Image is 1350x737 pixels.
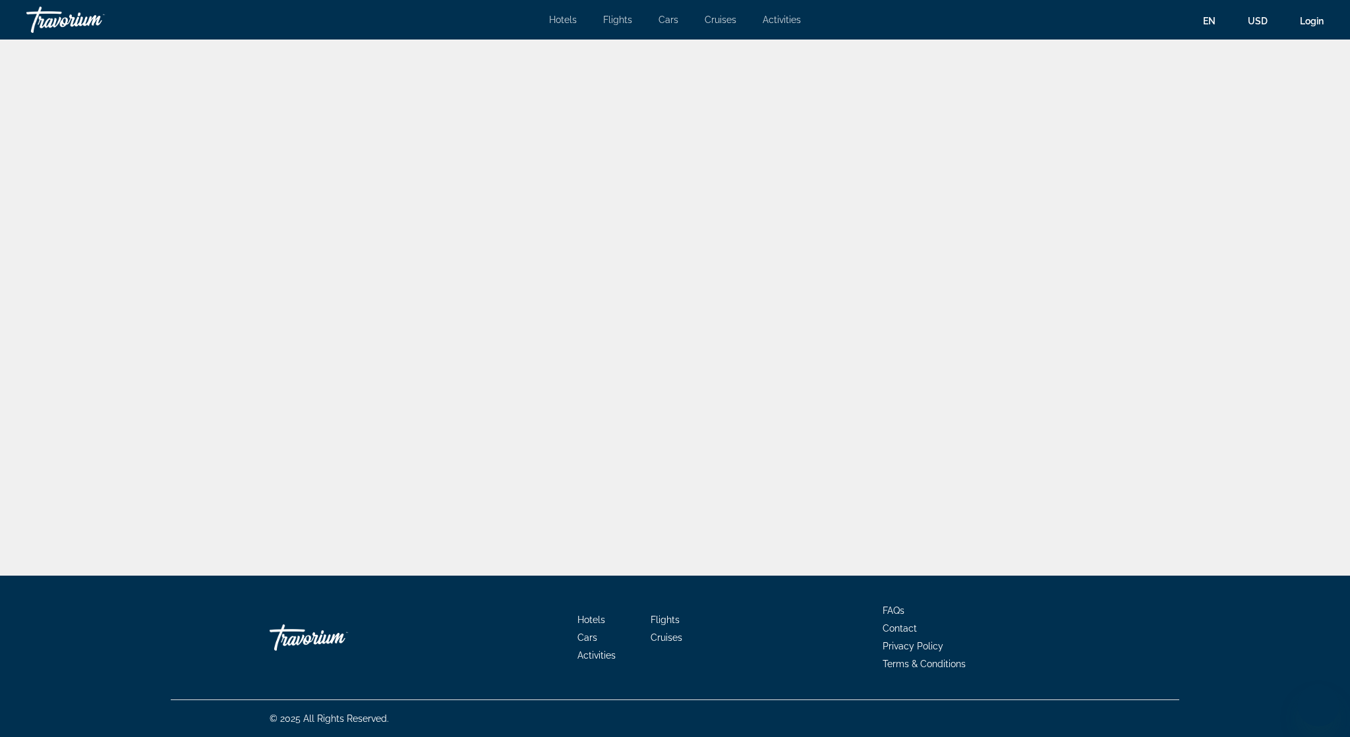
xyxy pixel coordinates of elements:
[1203,11,1228,30] button: Change language
[270,618,401,657] a: Travorium
[1300,16,1324,26] a: Login
[883,641,943,651] a: Privacy Policy
[577,614,605,625] a: Hotels
[763,14,801,25] a: Activities
[651,614,680,625] a: Flights
[659,14,678,25] a: Cars
[270,713,389,724] span: © 2025 All Rights Reserved.
[651,632,682,643] a: Cruises
[549,14,577,25] a: Hotels
[577,650,616,661] a: Activities
[1297,684,1339,726] iframe: Button to launch messaging window
[1248,16,1268,26] span: USD
[883,623,917,634] a: Contact
[883,605,904,616] a: FAQs
[1203,16,1216,26] span: en
[26,3,158,37] a: Travorium
[883,659,966,669] a: Terms & Conditions
[603,14,632,25] a: Flights
[577,632,597,643] a: Cars
[705,14,736,25] a: Cruises
[1248,11,1280,30] button: Change currency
